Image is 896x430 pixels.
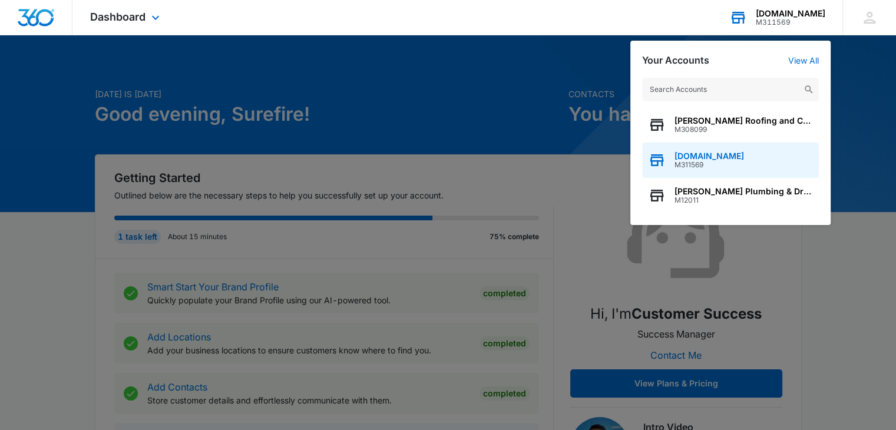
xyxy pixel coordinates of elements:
span: M308099 [675,125,813,134]
span: Dashboard [90,11,146,23]
button: [DOMAIN_NAME]M311569 [642,143,819,178]
a: View All [788,55,819,65]
span: [PERSON_NAME] Roofing and Construction [675,116,813,125]
h2: Your Accounts [642,55,709,66]
span: [PERSON_NAME] Plumbing & Drain Cleaning [675,187,813,196]
span: [DOMAIN_NAME] [675,151,744,161]
input: Search Accounts [642,78,819,101]
div: account name [756,9,825,18]
button: [PERSON_NAME] Roofing and ConstructionM308099 [642,107,819,143]
div: account id [756,18,825,27]
button: [PERSON_NAME] Plumbing & Drain CleaningM12011 [642,178,819,213]
span: M311569 [675,161,744,169]
span: M12011 [675,196,813,204]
